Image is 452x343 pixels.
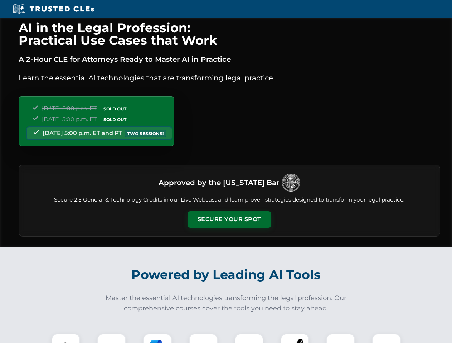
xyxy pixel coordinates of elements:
img: Logo [282,174,300,192]
h3: Approved by the [US_STATE] Bar [159,176,279,189]
span: SOLD OUT [101,116,129,123]
p: Master the essential AI technologies transforming the legal profession. Our comprehensive courses... [101,293,351,314]
h2: Powered by Leading AI Tools [28,262,424,287]
span: [DATE] 5:00 p.m. ET [42,116,97,123]
img: Trusted CLEs [11,4,96,14]
p: A 2-Hour CLE for Attorneys Ready to Master AI in Practice [19,54,440,65]
span: [DATE] 5:00 p.m. ET [42,105,97,112]
span: SOLD OUT [101,105,129,113]
button: Secure Your Spot [188,211,271,228]
p: Secure 2.5 General & Technology Credits in our Live Webcast and learn proven strategies designed ... [28,196,431,204]
h1: AI in the Legal Profession: Practical Use Cases that Work [19,21,440,46]
p: Learn the essential AI technologies that are transforming legal practice. [19,72,440,84]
